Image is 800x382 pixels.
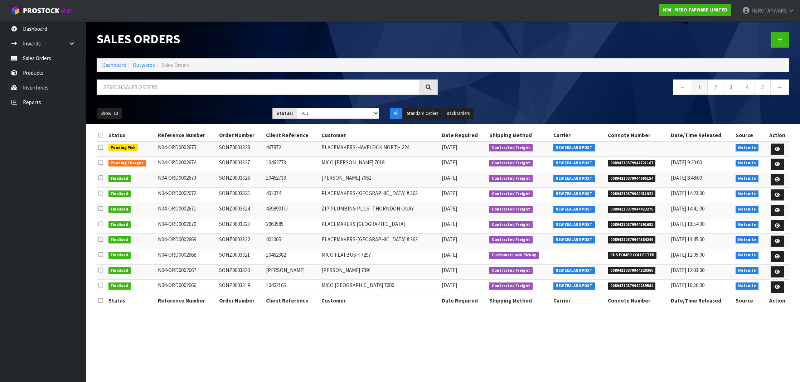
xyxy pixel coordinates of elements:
[663,7,727,13] strong: N04 - NERO TAPWARE LIMITED
[217,249,264,264] td: SONZ0003321
[440,295,488,306] th: Date Required
[553,221,595,228] span: NEW ZEALAND POST
[489,206,533,213] span: Contracted Freight
[489,190,533,198] span: Contracted Freight
[156,233,217,249] td: N04-ORD0002669
[217,264,264,280] td: SONZ0003320
[489,236,533,243] span: Contracted Freight
[108,206,131,213] span: Finalised
[97,32,438,46] h1: Sales Orders
[217,203,264,218] td: SONZ0003324
[156,172,217,188] td: N04-ORD0002673
[606,130,669,141] th: Connote Number
[264,249,320,264] td: 10462382
[736,282,758,290] span: Netsuite
[489,282,533,290] span: Contracted Freight
[442,251,457,258] span: [DATE]
[108,221,131,228] span: Finalised
[442,174,457,181] span: [DATE]
[553,144,595,151] span: NEW ZEALAND POST
[608,252,657,259] span: CUSTOMER COLLECTED
[156,264,217,280] td: N04-ORD0002667
[553,160,595,167] span: NEW ZEALAND POST
[217,130,264,141] th: Order Number
[156,249,217,264] td: N04-ORD0002668
[552,130,606,141] th: Carrier
[608,221,656,228] span: 00894210379944391681
[766,130,789,141] th: Action
[671,267,704,274] span: [DATE] 12:03:00
[606,295,669,306] th: Connote Number
[736,221,758,228] span: Netsuite
[442,159,457,166] span: [DATE]
[156,141,217,157] td: N04-ORD0002675
[108,175,131,182] span: Finalised
[161,62,190,68] span: Sales Orders
[156,187,217,203] td: N04-ORD0002672
[264,157,320,172] td: 10462773
[320,157,440,172] td: MICO [PERSON_NAME] 7018
[736,252,758,259] span: Netsuite
[443,108,474,119] button: Back Orders
[442,190,457,197] span: [DATE]
[488,295,552,306] th: Shipping Method
[403,108,442,119] button: Standard Orders
[608,175,656,182] span: 00894210379944695154
[11,6,20,15] img: cube-alt.png
[739,79,755,95] a: 4
[671,282,704,289] span: [DATE] 10:36:00
[320,203,440,218] td: ZIP PLUMBING PLUS- THORNDON QUAY
[671,174,702,181] span: [DATE] 8:48:00
[320,130,440,141] th: Customer
[390,108,402,119] button: All
[217,280,264,295] td: SONZ0003319
[736,160,758,167] span: Netsuite
[608,282,656,290] span: 00894210379944259561
[734,130,765,141] th: Source
[320,172,440,188] td: [PERSON_NAME] 7062
[755,79,771,95] a: 5
[217,218,264,233] td: SONZ0003323
[264,233,320,249] td: 401065
[442,144,457,151] span: [DATE]
[217,233,264,249] td: SONZ0003322
[108,267,131,274] span: Finalised
[156,130,217,141] th: Reference Number
[489,175,533,182] span: Contracted Freight
[108,190,131,198] span: Finalised
[766,295,789,306] th: Action
[320,187,440,203] td: PLACEMAKERS-[GEOGRAPHIC_DATA] # 363
[553,190,595,198] span: NEW ZEALAND POST
[442,205,457,212] span: [DATE]
[264,130,320,141] th: Client Reference
[608,160,656,167] span: 00894210379944721167
[440,130,488,141] th: Date Required
[108,144,139,151] span: Pending Pick
[320,233,440,249] td: PLACEMAKERS-[GEOGRAPHIC_DATA] # 363
[156,218,217,233] td: N04-ORD0002670
[108,252,131,259] span: Finalised
[133,62,155,68] a: Outwards
[217,295,264,306] th: Order Number
[489,144,533,151] span: Contracted Freight
[489,267,533,274] span: Contracted Freight
[488,130,552,141] th: Shipping Method
[102,62,126,68] a: Dashboard
[608,190,656,198] span: 00894210379944411921
[553,236,595,243] span: NEW ZEALAND POST
[736,190,758,198] span: Netsuite
[61,8,72,15] small: WMS
[553,206,595,213] span: NEW ZEALAND POST
[608,267,656,274] span: 00894210379944320360
[264,172,320,188] td: 10462739
[156,280,217,295] td: N04-ORD0002666
[671,159,702,166] span: [DATE] 9:20:00
[734,295,765,306] th: Source
[736,236,758,243] span: Netsuite
[671,205,704,212] span: [DATE] 14:41:00
[552,295,606,306] th: Carrier
[770,79,789,95] a: →
[320,280,440,295] td: MICO [GEOGRAPHIC_DATA] 7080
[264,280,320,295] td: 10462165
[671,190,704,197] span: [DATE] 14:23:00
